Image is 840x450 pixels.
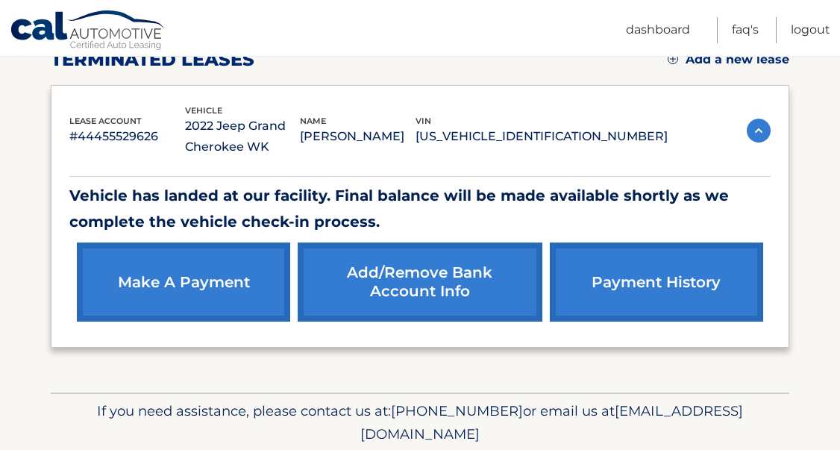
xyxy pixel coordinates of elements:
p: If you need assistance, please contact us at: or email us at [60,399,780,447]
a: FAQ's [732,17,759,43]
a: Cal Automotive [10,10,166,53]
span: vin [416,116,431,126]
span: lease account [69,116,142,126]
img: accordion-active.svg [747,119,771,143]
a: make a payment [77,243,290,322]
a: Add/Remove bank account info [298,243,542,322]
a: Logout [791,17,830,43]
a: payment history [550,243,763,322]
h2: terminated leases [51,49,254,71]
a: Dashboard [626,17,690,43]
p: 2022 Jeep Grand Cherokee WK [185,116,301,157]
img: add.svg [668,54,678,64]
a: Add a new lease [668,52,789,67]
span: vehicle [185,105,222,116]
p: #44455529626 [69,126,185,147]
p: [US_VEHICLE_IDENTIFICATION_NUMBER] [416,126,668,147]
span: name [300,116,326,126]
p: [PERSON_NAME] [300,126,416,147]
span: [PHONE_NUMBER] [391,402,523,419]
p: Vehicle has landed at our facility. Final balance will be made available shortly as we complete t... [69,183,771,235]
